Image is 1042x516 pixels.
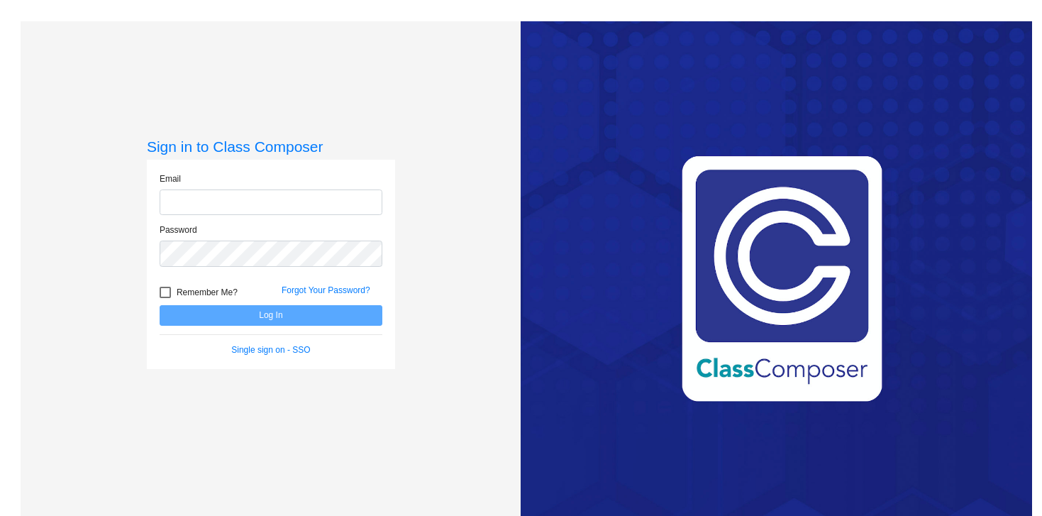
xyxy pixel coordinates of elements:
button: Log In [160,305,382,326]
label: Password [160,224,197,236]
span: Remember Me? [177,284,238,301]
h3: Sign in to Class Composer [147,138,395,155]
a: Forgot Your Password? [282,285,370,295]
label: Email [160,172,181,185]
a: Single sign on - SSO [231,345,310,355]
